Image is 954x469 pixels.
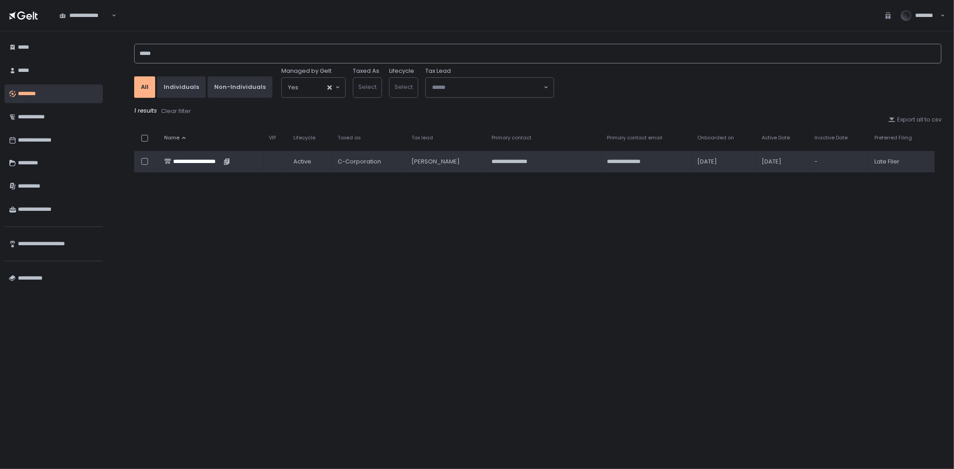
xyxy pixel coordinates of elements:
[288,83,298,92] span: Yes
[607,134,663,141] span: Primary contact email
[134,76,155,98] button: All
[358,83,377,91] span: Select
[338,158,401,166] div: C-Corporation
[411,134,433,141] span: Tax lead
[161,107,191,115] div: Clear filter
[815,134,848,141] span: Inactive Date
[327,85,332,90] button: Clear Selected
[815,158,864,166] div: -
[762,134,790,141] span: Active Date
[141,83,148,91] div: All
[293,134,315,141] span: Lifecycle
[161,107,191,116] button: Clear filter
[874,134,912,141] span: Preferred Filing
[157,76,206,98] button: Individuals
[394,83,413,91] span: Select
[338,134,361,141] span: Taxed as
[269,134,276,141] span: VIP
[282,78,345,97] div: Search for option
[874,158,929,166] div: Late Filer
[492,134,532,141] span: Primary contact
[214,83,266,91] div: Non-Individuals
[298,83,326,92] input: Search for option
[164,134,179,141] span: Name
[353,67,379,75] label: Taxed As
[697,134,734,141] span: Onboarded on
[134,107,941,116] div: 1 results
[293,158,311,166] span: active
[281,67,331,75] span: Managed by Gelt
[888,116,941,124] button: Export all to csv
[389,67,414,75] label: Lifecycle
[164,83,199,91] div: Individuals
[432,83,543,92] input: Search for option
[762,158,804,166] div: [DATE]
[208,76,272,98] button: Non-Individuals
[110,11,111,20] input: Search for option
[411,158,481,166] div: [PERSON_NAME]
[697,158,751,166] div: [DATE]
[426,78,554,97] div: Search for option
[425,67,451,75] span: Tax Lead
[54,6,116,25] div: Search for option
